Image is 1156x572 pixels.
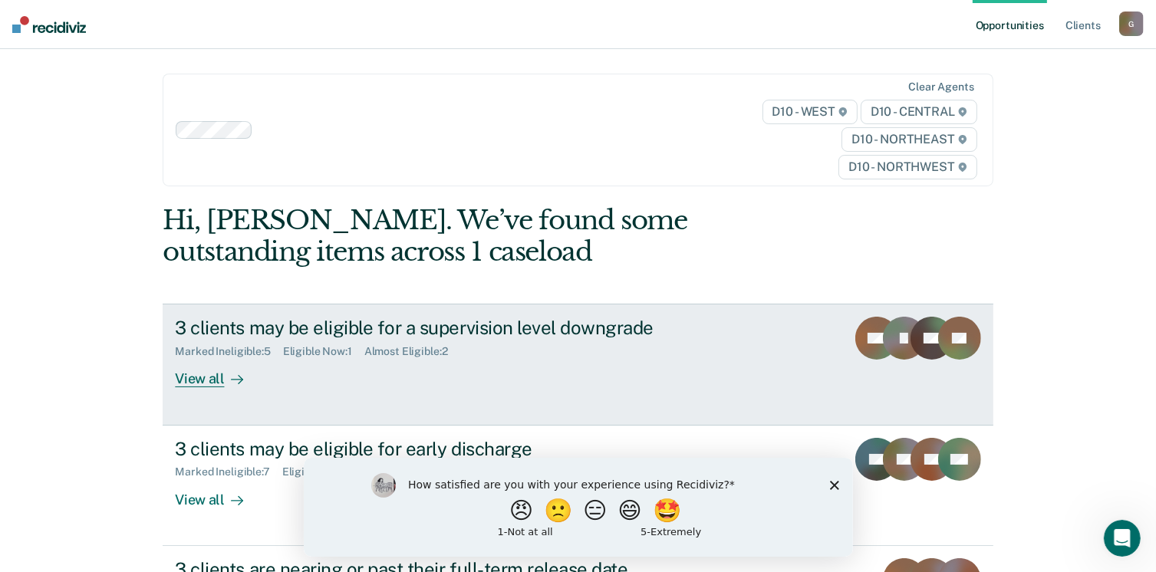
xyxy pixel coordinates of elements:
[304,458,853,557] iframe: Survey by Kim from Recidiviz
[175,358,261,388] div: View all
[364,345,460,358] div: Almost Eligible : 2
[163,304,993,425] a: 3 clients may be eligible for a supervision level downgradeMarked Ineligible:5Eligible Now:1Almos...
[1119,12,1144,36] button: G
[282,465,365,478] div: Eligible Now : 2
[163,426,993,546] a: 3 clients may be eligible for early dischargeMarked Ineligible:7Eligible Now:2Almost Eligible:1Vi...
[175,345,282,358] div: Marked Ineligible : 5
[175,478,261,508] div: View all
[838,155,977,179] span: D10 - NORTHWEST
[841,127,977,152] span: D10 - NORTHEAST
[175,317,713,339] div: 3 clients may be eligible for a supervision level downgrade
[12,16,86,33] img: Recidiviz
[175,438,713,460] div: 3 clients may be eligible for early discharge
[175,465,282,478] div: Marked Ineligible : 7
[861,100,977,124] span: D10 - CENTRAL
[762,100,858,124] span: D10 - WEST
[163,205,827,268] div: Hi, [PERSON_NAME]. We’ve found some outstanding items across 1 caseload
[1104,520,1141,557] iframe: Intercom live chat
[283,345,364,358] div: Eligible Now : 1
[908,81,973,94] div: Clear agents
